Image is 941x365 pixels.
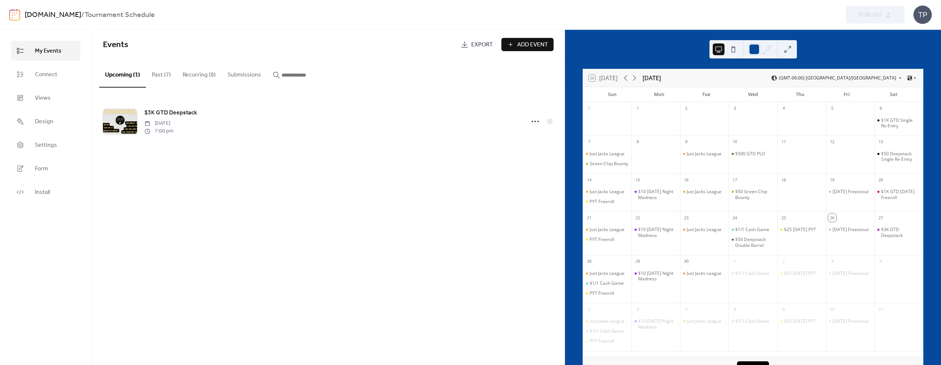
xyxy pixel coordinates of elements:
div: Just Jacks League [687,270,722,276]
div: $10 Monday Night Madness [631,318,680,330]
div: 8 [634,138,642,146]
button: Recurring (8) [177,60,222,87]
div: 23 [682,214,690,222]
button: Submissions [222,60,267,87]
div: 10 [828,305,836,313]
div: Just Jacks League [680,151,729,157]
a: Install [11,182,80,202]
div: 25 [780,214,788,222]
div: Just Jacks League [590,151,625,157]
div: PYT Freeroll [583,237,631,242]
div: $1K GTD Single Re-Entry [874,117,923,129]
div: 1 [731,258,739,266]
div: 26 [828,214,836,222]
div: 19 [828,176,836,184]
div: Sat [870,87,917,102]
div: $1/1 Cash Game [583,280,631,286]
div: 12 [828,138,836,146]
div: $50 Deepstack Single Re-Entry [874,151,923,162]
div: 13 [877,138,885,146]
div: $1K GTD [DATE] Freeroll [881,189,920,200]
div: $50 Green Chip Bounty [735,189,774,200]
a: Add Event [501,38,554,51]
img: logo [9,9,20,21]
div: 14 [585,176,593,184]
div: Just Jacks League [687,227,722,233]
span: Settings [35,141,57,150]
div: $10 Monday Night Madness [631,227,680,238]
div: 11 [780,138,788,146]
div: PYT Freeroll [583,290,631,296]
div: 7 [585,138,593,146]
div: Just Jacks League [680,227,729,233]
div: PYT Freeroll [590,199,614,205]
div: Friday Freezeout [826,270,874,276]
span: Design [35,117,53,126]
div: 2 [780,258,788,266]
div: $50 Deepstack Single Re-Entry [881,151,920,162]
div: 15 [634,176,642,184]
div: Thu [776,87,823,102]
span: Export [471,40,493,49]
div: PYT Freeroll [583,199,631,205]
span: Form [35,164,48,173]
div: 16 [682,176,690,184]
span: Events [103,37,128,53]
span: Connect [35,70,57,79]
div: $10 Monday Night Madness [631,270,680,282]
div: Just Jacks League [680,318,729,324]
div: $3K GTD Deepstack [874,227,923,238]
div: Just Jacks League [590,270,625,276]
div: 7 [682,305,690,313]
div: 1 [634,104,642,113]
span: My Events [35,47,61,56]
div: [DATE] Freezeout [833,318,869,324]
div: Just Jacks League [680,270,729,276]
div: 30 [682,258,690,266]
div: Just Jacks League [583,227,631,233]
div: $1/1 Cash Game [729,227,777,233]
div: 20 [877,176,885,184]
div: $1/1 Cash Game [590,280,624,286]
div: $10 [DATE] Night Madness [638,227,677,238]
div: $1K GTD Saturday Freeroll [874,189,923,200]
a: Form [11,159,80,178]
div: PYT Freeroll [590,237,614,242]
div: $1K GTD Single Re-Entry [881,117,920,129]
a: Connect [11,64,80,84]
b: / [81,8,85,22]
button: Past (7) [146,60,177,87]
a: Export [455,38,498,51]
div: Just Jacks League [590,227,625,233]
div: 6 [877,104,885,113]
div: Friday Freezeout [826,189,874,195]
div: Just Jacks League [583,151,631,157]
div: $10 Monday Night Madness [631,189,680,200]
div: $500 GTD PLO [729,151,777,157]
div: Just Jacks League [583,318,631,324]
div: $25 [DATE] PYT [784,227,816,233]
div: Just Jacks League [687,318,722,324]
div: Just Jacks League [687,151,722,157]
div: Just Jacks League [680,189,729,195]
div: 5 [828,104,836,113]
div: Tue [683,87,730,102]
div: $1/1 Cash Game [735,227,769,233]
div: $50 Deepstack Double Barrel [735,237,774,248]
div: Green Chip Bounty [583,161,631,167]
div: $25 [DATE] PYT [784,270,816,276]
div: [DATE] Freezeout [833,227,869,233]
div: $1/1 Cash Game [735,270,769,276]
div: Friday Freezeout [826,227,874,233]
a: Views [11,88,80,108]
div: $25 Thursday PYT [777,270,826,276]
div: 24 [731,214,739,222]
span: (GMT-06:00) [GEOGRAPHIC_DATA]/[GEOGRAPHIC_DATA] [779,76,896,80]
div: 5 [585,305,593,313]
div: 27 [877,214,885,222]
div: $25 Thursday PYT [777,227,826,233]
div: 4 [877,258,885,266]
div: 9 [682,138,690,146]
div: [DATE] [643,74,661,82]
div: Wed [730,87,777,102]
